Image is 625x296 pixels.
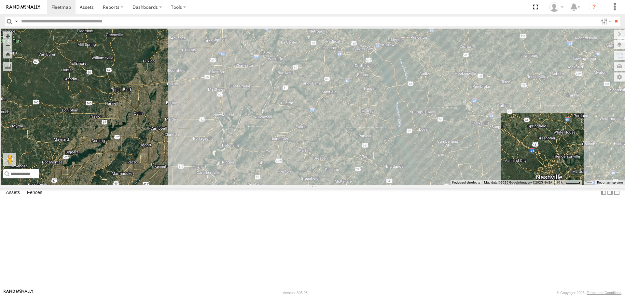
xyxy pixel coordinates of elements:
[597,181,623,184] a: Report a map error
[3,50,12,58] button: Zoom Home
[557,291,621,295] div: © Copyright 2025 -
[556,181,565,184] span: 10 km
[24,188,46,198] label: Fences
[587,291,621,295] a: Terms and Conditions
[585,181,592,184] a: Terms
[547,2,566,12] div: Nathan Stone
[484,181,552,184] span: Map data ©2025 Google Imagery ©2025 NASA
[614,188,620,198] label: Hide Summary Table
[3,153,16,166] button: Drag Pegman onto the map to open Street View
[600,188,607,198] label: Dock Summary Table to the Left
[607,188,613,198] label: Dock Summary Table to the Right
[598,17,612,26] label: Search Filter Options
[452,180,480,185] button: Keyboard shortcuts
[3,32,12,41] button: Zoom in
[554,180,582,185] button: Map Scale: 10 km per 41 pixels
[3,41,12,50] button: Zoom out
[614,72,625,82] label: Map Settings
[4,290,34,296] a: Visit our Website
[589,2,599,12] i: ?
[283,291,308,295] div: Version: 305.03
[3,62,12,71] label: Measure
[14,17,19,26] label: Search Query
[3,188,23,198] label: Assets
[7,5,40,9] img: rand-logo.svg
